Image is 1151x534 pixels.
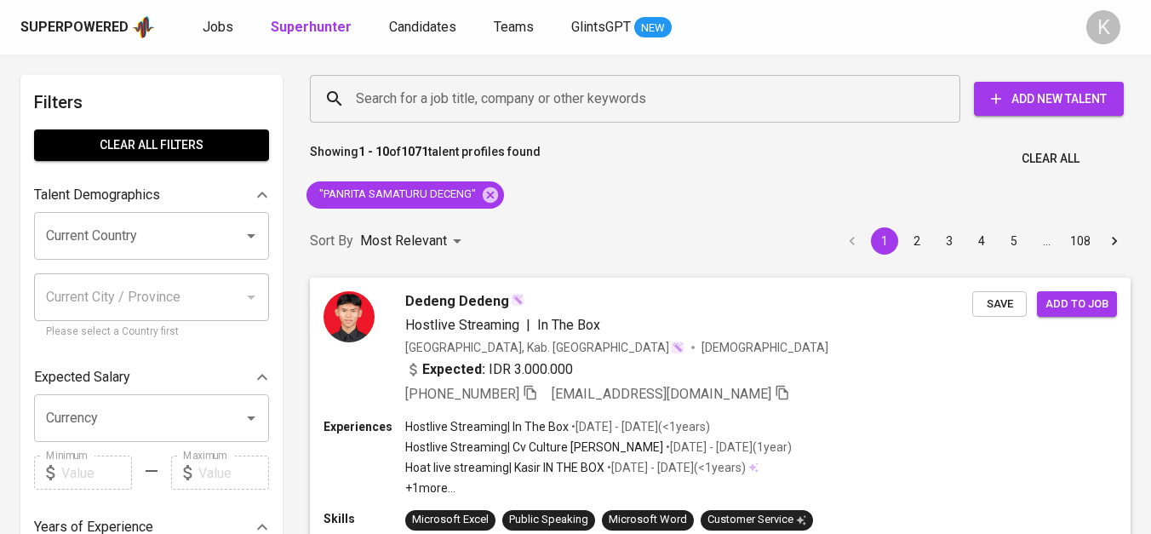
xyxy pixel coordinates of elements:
a: Superhunter [271,17,355,38]
img: magic_wand.svg [511,293,524,307]
button: Add to job [1037,291,1117,318]
div: Talent Demographics [34,178,269,212]
p: Please select a Country first [46,324,257,341]
div: Expected Salary [34,360,269,394]
span: Clear All [1022,148,1079,169]
div: "PANRITA SAMATURU DECENG" [306,181,504,209]
div: Public Speaking [509,512,588,528]
button: Clear All filters [34,129,269,161]
a: Jobs [203,17,237,38]
a: Candidates [389,17,460,38]
a: Superpoweredapp logo [20,14,155,40]
p: Showing of talent profiles found [310,143,541,175]
button: Go to page 108 [1065,227,1096,255]
div: IDR 3.000.000 [405,359,573,380]
span: Dedeng Dedeng [405,291,509,312]
button: Go to page 3 [936,227,963,255]
p: Hostlive Streaming | Cv Culture [PERSON_NAME] [405,439,663,456]
div: Microsoft Excel [412,512,489,528]
p: Skills [324,510,405,527]
div: Microsoft Word [609,512,687,528]
a: Teams [494,17,537,38]
p: • [DATE] - [DATE] ( <1 years ) [604,459,746,476]
button: Open [239,406,263,430]
div: Superpowered [20,18,129,37]
img: 3f0e4b8e4d3c04fadf5e1bc52fa9dbce.jpg [324,291,375,342]
div: K [1086,10,1120,44]
input: Value [61,456,132,490]
span: GlintsGPT [571,19,631,35]
p: Expected Salary [34,367,130,388]
span: Save [981,295,1018,314]
button: Add New Talent [974,82,1124,116]
button: Open [239,224,263,248]
span: Add New Talent [988,89,1110,110]
span: Candidates [389,19,456,35]
b: 1 - 10 [358,145,389,158]
span: In The Box [537,317,600,333]
button: Clear All [1015,143,1086,175]
p: • [DATE] - [DATE] ( <1 years ) [569,418,710,435]
span: [PHONE_NUMBER] [405,386,519,402]
span: Add to job [1045,295,1108,314]
span: "PANRITA SAMATURU DECENG" [306,187,486,203]
div: Customer Service [707,512,806,528]
span: Clear All filters [48,135,255,156]
nav: pagination navigation [836,227,1131,255]
div: … [1033,233,1060,250]
button: page 1 [871,227,898,255]
input: Value [198,456,269,490]
span: Jobs [203,19,233,35]
p: Hoat live streaming | Kasir IN THE BOX [405,459,604,476]
p: • [DATE] - [DATE] ( 1 year ) [663,439,792,456]
span: Teams [494,19,534,35]
img: app logo [132,14,155,40]
span: [EMAIL_ADDRESS][DOMAIN_NAME] [552,386,771,402]
span: [DEMOGRAPHIC_DATA] [701,339,831,356]
p: +1 more ... [405,479,792,497]
div: [GEOGRAPHIC_DATA], Kab. [GEOGRAPHIC_DATA] [405,339,684,356]
div: Most Relevant [360,226,467,257]
button: Go to page 5 [1000,227,1028,255]
b: 1071 [401,145,428,158]
p: Talent Demographics [34,185,160,205]
button: Save [972,291,1027,318]
button: Go to page 2 [903,227,931,255]
b: Expected: [422,359,485,380]
span: NEW [634,20,672,37]
p: Experiences [324,418,405,435]
p: Hostlive Streaming | In The Box [405,418,569,435]
a: GlintsGPT NEW [571,17,672,38]
button: Go to next page [1101,227,1128,255]
button: Go to page 4 [968,227,995,255]
img: magic_wand.svg [671,341,684,354]
h6: Filters [34,89,269,116]
p: Most Relevant [360,231,447,251]
p: Sort By [310,231,353,251]
b: Superhunter [271,19,352,35]
span: | [526,315,530,336]
span: Hostlive Streaming [405,317,519,333]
